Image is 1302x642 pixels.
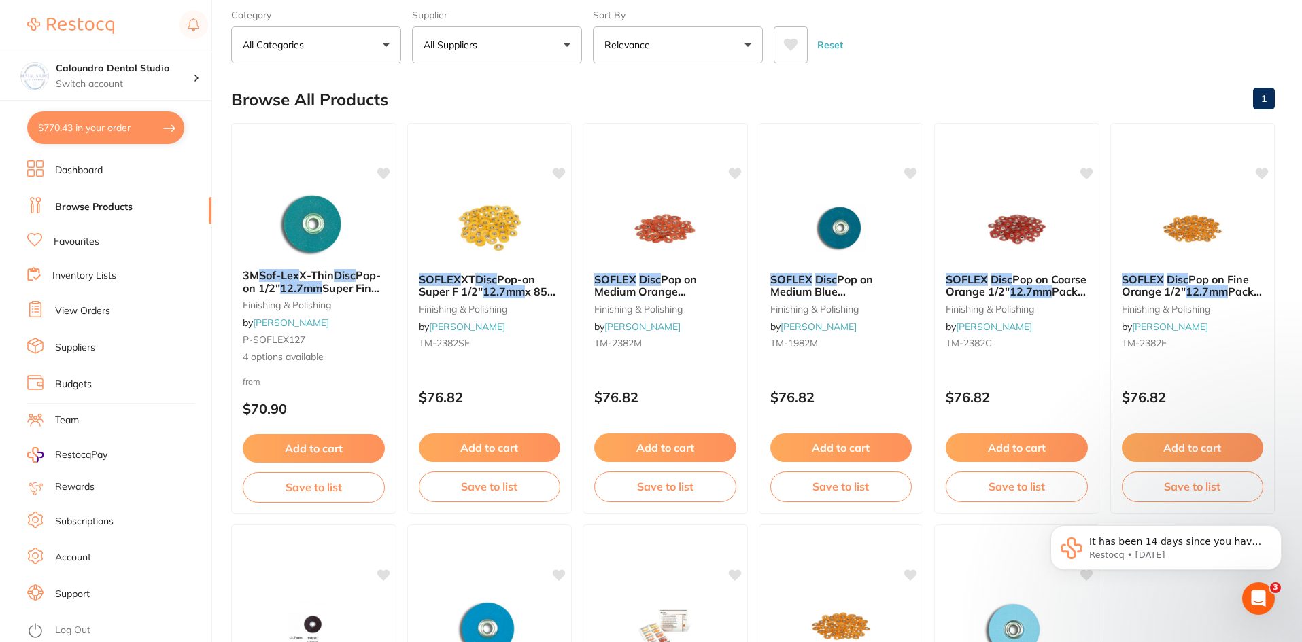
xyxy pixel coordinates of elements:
a: Favourites [54,235,99,249]
button: Log Out [27,620,207,642]
a: [PERSON_NAME] [429,321,505,333]
span: TM-2382F [1122,337,1167,349]
a: [PERSON_NAME] [253,317,329,329]
a: Dashboard [55,164,103,177]
a: Support [55,588,90,601]
p: $70.90 [243,401,385,416]
em: Disc [475,272,497,286]
button: Add to cart [770,433,912,462]
p: Switch account [56,77,193,91]
b: SOFLEX Disc Pop on Medium Blue 1/2" 12.7mm Pack of 85 [770,273,912,298]
span: by [946,321,1032,333]
h4: Caloundra Dental Studio [56,62,193,75]
a: [PERSON_NAME] [781,321,857,333]
button: Relevance [593,26,763,63]
span: Pack of 85 [946,285,1086,310]
a: Browse Products [55,200,133,214]
button: Save to list [946,471,1088,501]
span: 4 options available [243,351,385,364]
p: $76.82 [770,389,912,405]
span: Pop-on Super F 1/2" [419,272,535,298]
a: Suppliers [55,341,95,355]
em: Disc [815,272,837,286]
span: Pop-on 1/2" [243,268,381,294]
span: Pop on Medium Blue 1/2" [770,272,873,311]
span: RestocqPay [55,448,107,462]
a: 1 [1253,85,1275,112]
span: 3 [1270,582,1281,593]
small: finishing & polishing [243,300,385,310]
a: [PERSON_NAME] [604,321,681,333]
span: TM-2382SF [419,337,470,349]
b: SOFLEX XT Disc Pop-on Super F 1/2" 12.7mm x 85 Orange [419,273,561,298]
a: [PERSON_NAME] [1132,321,1208,333]
button: Add to cart [1122,433,1264,462]
a: Log Out [55,624,90,637]
b: SOFLEX Disc Pop on Medium Orange 1/2" 12.7mm Pack of 85 [594,273,736,298]
small: finishing & polishing [770,304,912,315]
img: SOFLEX Disc Pop on Fine Orange 1/2" 12.7mm Pack of 85 [1148,194,1237,262]
span: by [594,321,681,333]
small: finishing & polishing [946,304,1088,315]
span: 3M [243,268,259,282]
button: Add to cart [419,433,561,462]
p: $76.82 [946,389,1088,405]
a: Inventory Lists [52,269,116,283]
em: 12.7mm [1186,285,1228,298]
span: TM-1982M [770,337,818,349]
a: Restocq Logo [27,10,114,41]
iframe: Intercom notifications message [1030,497,1302,605]
a: [PERSON_NAME] [956,321,1032,333]
label: Sort By [593,9,763,21]
p: $76.82 [594,389,736,405]
span: by [770,321,857,333]
p: $76.82 [1122,389,1264,405]
span: by [1122,321,1208,333]
a: Subscriptions [55,515,114,529]
p: Relevance [604,38,655,52]
img: SOFLEX Disc Pop on Medium Orange 1/2" 12.7mm Pack of 85 [621,194,709,262]
img: SOFLEX Disc Pop on Medium Blue 1/2" 12.7mm Pack of 85 [797,194,885,262]
button: Save to list [770,471,912,501]
em: 12.7mm [1010,285,1052,298]
button: Save to list [594,471,736,501]
label: Category [231,9,401,21]
button: Save to list [419,471,561,501]
a: Budgets [55,378,92,391]
em: 12.7mm [483,285,525,298]
b: SOFLEX Disc Pop on Coarse Orange 1/2" 12.7mm Pack of 85 [946,273,1088,298]
span: Pack of 85 [658,298,713,311]
span: Pop on Coarse Orange 1/2" [946,272,1086,298]
a: Rewards [55,480,95,494]
span: P-SOFLEX127 [243,334,305,346]
span: by [419,321,505,333]
span: Pop on Medium Orange 1/2" [594,272,697,311]
b: SOFLEX Disc Pop on Fine Orange 1/2" 12.7mm Pack of 85 [1122,273,1264,298]
img: SOFLEX XT Disc Pop-on Super F 1/2" 12.7mm x 85 Orange [445,194,534,262]
label: Supplier [412,9,582,21]
em: 12.7mm [616,298,658,311]
button: Save to list [1122,471,1264,501]
em: Disc [1167,272,1188,286]
span: Super Fine 85/pk [243,281,379,307]
img: RestocqPay [27,447,44,463]
em: 12.7mm [792,298,834,311]
span: X-Thin [299,268,334,282]
small: finishing & polishing [419,304,561,315]
h2: Browse All Products [231,90,388,109]
img: Restocq Logo [27,18,114,34]
em: SOFLEX [1122,272,1164,286]
span: XT [461,272,475,286]
span: x 85 Orange [419,285,555,310]
small: finishing & polishing [1122,304,1264,315]
span: Pop on Fine Orange 1/2" [1122,272,1249,298]
span: TM-2382C [946,337,992,349]
p: All Suppliers [424,38,483,52]
button: Reset [813,26,847,63]
em: Disc [639,272,661,286]
button: Add to cart [243,434,385,463]
span: Pack of 85 [834,298,889,311]
img: SOFLEX Disc Pop on Coarse Orange 1/2" 12.7mm Pack of 85 [972,194,1061,262]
